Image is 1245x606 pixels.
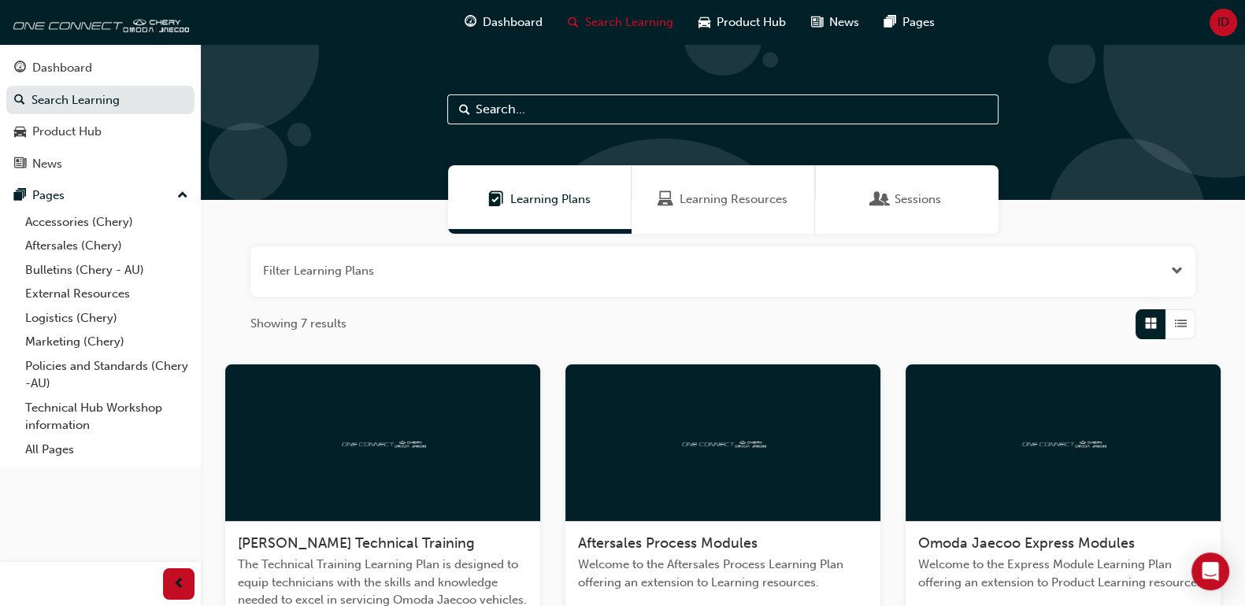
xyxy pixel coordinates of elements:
span: Search Learning [585,13,673,31]
img: oneconnect [8,6,189,38]
a: car-iconProduct Hub [686,6,799,39]
span: Aftersales Process Modules [578,534,758,552]
a: External Resources [19,282,195,306]
div: News [32,155,62,173]
div: Product Hub [32,123,102,141]
span: Dashboard [483,13,543,31]
button: Pages [6,181,195,210]
span: car-icon [698,13,710,32]
div: Dashboard [32,59,92,77]
img: oneconnect [680,434,766,449]
div: Open Intercom Messenger [1191,552,1229,590]
img: oneconnect [339,434,426,449]
img: oneconnect [1020,434,1106,449]
span: search-icon [568,13,579,32]
a: News [6,150,195,179]
a: Policies and Standards (Chery -AU) [19,354,195,396]
span: search-icon [14,94,25,108]
span: Learning Plans [510,190,591,209]
a: guage-iconDashboard [452,6,555,39]
button: ID [1210,9,1237,36]
a: search-iconSearch Learning [555,6,686,39]
span: Learning Resources [658,190,673,209]
span: Showing 7 results [250,315,346,333]
span: pages-icon [14,189,26,203]
button: Open the filter [1171,262,1183,280]
a: Logistics (Chery) [19,306,195,331]
a: Learning ResourcesLearning Resources [632,165,815,234]
span: Learning Plans [488,190,504,209]
span: Welcome to the Aftersales Process Learning Plan offering an extension to Learning resources. [578,556,868,591]
a: Search Learning [6,86,195,115]
span: Sessions [873,190,888,209]
a: pages-iconPages [872,6,947,39]
span: news-icon [14,157,26,172]
a: Accessories (Chery) [19,210,195,235]
span: Learning Resources [680,190,787,209]
input: Search... [447,94,999,124]
a: All Pages [19,438,195,462]
span: ID [1217,13,1229,31]
span: Search [459,101,470,119]
span: Pages [902,13,935,31]
button: DashboardSearch LearningProduct HubNews [6,50,195,181]
div: Pages [32,187,65,205]
span: up-icon [177,186,188,206]
a: Dashboard [6,54,195,83]
span: news-icon [811,13,823,32]
span: prev-icon [173,575,185,594]
span: News [829,13,859,31]
a: Learning PlansLearning Plans [448,165,632,234]
span: Sessions [895,190,941,209]
span: guage-icon [14,61,26,76]
a: news-iconNews [799,6,872,39]
a: Aftersales (Chery) [19,234,195,258]
span: Welcome to the Express Module Learning Plan offering an extension to Product Learning resources. [918,556,1208,591]
span: List [1175,315,1187,333]
span: [PERSON_NAME] Technical Training [238,534,475,552]
span: Grid [1145,315,1157,333]
a: Technical Hub Workshop information [19,396,195,438]
span: car-icon [14,125,26,139]
span: guage-icon [465,13,476,32]
span: pages-icon [884,13,896,32]
span: Product Hub [717,13,786,31]
span: Omoda Jaecoo Express Modules [918,534,1135,552]
a: Product Hub [6,117,195,146]
a: Marketing (Chery) [19,330,195,354]
a: Bulletins (Chery - AU) [19,258,195,283]
a: SessionsSessions [815,165,999,234]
